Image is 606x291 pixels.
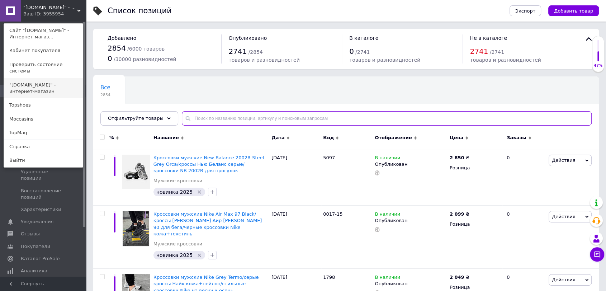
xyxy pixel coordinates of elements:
[23,11,53,17] div: Ваш ID: 3955954
[450,155,469,161] div: ₴
[108,7,172,15] div: Список позиций
[229,47,247,56] span: 2741
[229,35,267,41] span: Опубликовано
[153,211,262,236] a: Кроссовки мужские Nike Air Max 97 Black/кроссы [PERSON_NAME] Аир [PERSON_NAME] 90 для бега/черные...
[271,135,285,141] span: Дата
[4,24,83,44] a: Сайт "[DOMAIN_NAME]" - Интернет-магаз...
[590,247,604,262] button: Чат с покупателем
[108,35,136,41] span: Добавлено
[21,219,53,225] span: Уведомления
[127,46,165,52] span: / 6000 товаров
[123,211,149,246] img: Кроссовки мужские Nike Air Max 97 Black/кроссы Найк Аир Макс 90 для бега/черные кроссовки Nike ко...
[100,84,110,91] span: Все
[375,211,400,219] span: В наличии
[552,277,575,282] span: Действия
[554,8,593,14] span: Добавить товар
[450,211,469,217] div: ₴
[229,57,300,63] span: товаров и разновидностей
[4,126,83,140] a: TopMag
[375,135,412,141] span: Отображение
[450,165,501,171] div: Розница
[100,92,110,98] span: 2854
[153,135,179,141] span: Название
[450,135,464,141] span: Цена
[197,252,202,258] svg: Удалить метку
[108,116,164,121] span: Отфильтруйте товары
[490,49,504,55] span: / 2741
[4,140,83,154] a: Справка
[323,211,342,217] span: 0017-15
[349,35,378,41] span: В каталоге
[375,217,446,224] div: Опубликован
[153,178,202,184] a: Мужские кроссовки
[515,8,535,14] span: Экспорт
[375,155,400,163] span: В наличии
[197,189,202,195] svg: Удалить метку
[114,56,176,62] span: / 30000 разновидностей
[4,58,83,78] a: Проверить состояние системы
[21,255,60,262] span: Каталог ProSale
[450,211,464,217] b: 2 099
[349,47,354,56] span: 0
[108,44,126,52] span: 2854
[248,49,263,55] span: / 2854
[450,221,501,227] div: Розница
[502,149,547,206] div: 0
[21,169,66,182] span: Удаленные позиции
[507,135,526,141] span: Заказы
[156,189,193,195] span: новинка 2025
[510,5,541,16] button: Экспорт
[323,135,334,141] span: Код
[21,243,50,250] span: Покупатели
[270,206,321,269] div: [DATE]
[4,98,83,112] a: Topshoes
[270,149,321,206] div: [DATE]
[153,155,264,173] a: Кроссовки мужские New Balance 2002R Steel Grey Orca/кроссы Нью Беланс серые/кроссовки NB 2002R дл...
[548,5,599,16] button: Добавить товар
[4,44,83,57] a: Кабинет покупателя
[355,49,370,55] span: / 2741
[502,206,547,269] div: 0
[450,284,501,291] div: Розница
[21,188,66,201] span: Восстановление позиций
[552,214,575,219] span: Действия
[375,274,400,282] span: В наличии
[4,154,83,167] a: Выйти
[592,63,604,68] div: 47%
[552,158,575,163] span: Действия
[470,57,541,63] span: товаров и разновидностей
[122,155,150,189] img: Кроссовки мужские New Balance 2002R Steel Grey Orca/кроссы Нью Беланс серые/кроссовки NB 2002R дл...
[375,161,446,168] div: Опубликован
[21,206,61,213] span: Характеристики
[153,241,202,247] a: Мужские кроссовки
[108,54,112,63] span: 0
[323,274,335,280] span: 1798
[450,274,469,281] div: ₴
[23,4,77,11] span: "kriskross.com.ua" - Интернет-магазин
[4,112,83,126] a: Moccasins
[349,57,420,63] span: товаров и разновидностей
[4,78,83,98] a: "[DOMAIN_NAME]" - интернет-магазин
[470,47,488,56] span: 2741
[156,252,193,258] span: новинка 2025
[21,268,47,274] span: Аналитика
[470,35,507,41] span: Не в каталоге
[450,155,464,160] b: 2 850
[182,111,592,126] input: Поиск по названию позиции, артикулу и поисковым запросам
[109,135,114,141] span: %
[21,231,40,237] span: Отзывы
[450,274,464,280] b: 2 049
[375,281,446,287] div: Опубликован
[323,155,335,160] span: 5097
